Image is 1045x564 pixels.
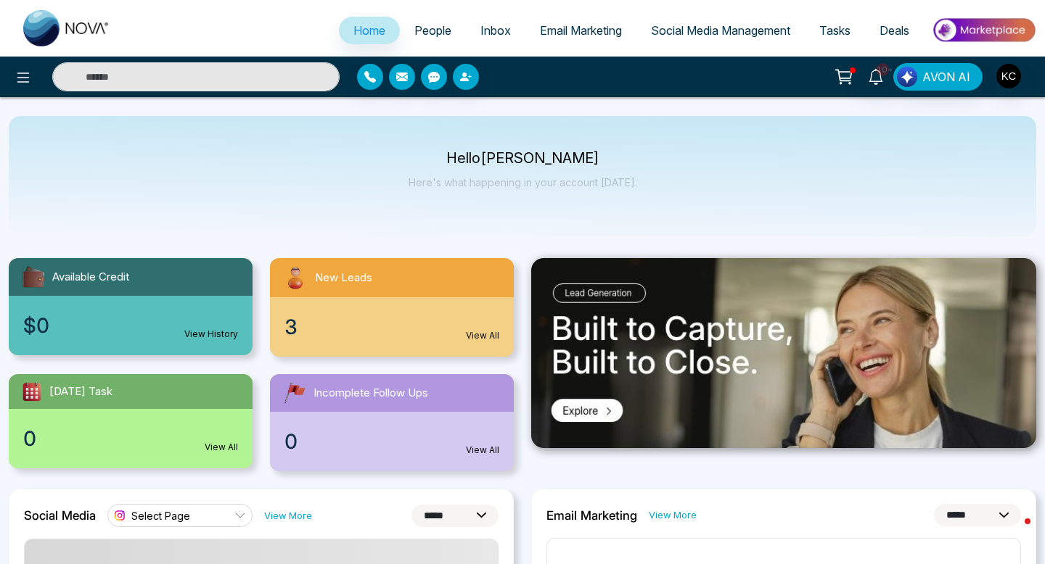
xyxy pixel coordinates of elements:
[184,328,238,341] a: View History
[261,258,522,357] a: New Leads3View All
[819,23,851,38] span: Tasks
[466,17,525,44] a: Inbox
[23,423,36,454] span: 0
[805,17,865,44] a: Tasks
[414,23,451,38] span: People
[52,269,129,286] span: Available Credit
[315,270,372,286] span: New Leads
[205,441,238,454] a: View All
[24,508,96,523] h2: Social Media
[131,509,190,523] span: Select Page
[922,68,970,86] span: AVON AI
[20,380,44,403] img: todayTask.svg
[531,258,1036,448] img: .
[282,380,308,406] img: followUps.svg
[540,23,622,38] span: Email Marketing
[282,264,309,291] img: newLeads.svg
[876,63,889,76] span: 10+
[466,329,499,342] a: View All
[23,10,110,46] img: Nova CRM Logo
[409,152,637,165] p: Hello [PERSON_NAME]
[546,508,637,523] h2: Email Marketing
[897,67,917,87] img: Lead Flow
[284,312,298,342] span: 3
[339,17,400,44] a: Home
[931,14,1036,46] img: Market-place.gif
[112,508,127,523] img: instagram
[649,508,697,522] a: View More
[651,23,790,38] span: Social Media Management
[353,23,385,38] span: Home
[284,426,298,457] span: 0
[264,509,312,523] a: View More
[880,23,909,38] span: Deals
[23,310,49,341] span: $0
[409,176,637,188] p: Here's what happening in your account [DATE].
[261,374,522,471] a: Incomplete Follow Ups0View All
[858,63,893,88] a: 10+
[400,17,466,44] a: People
[525,17,636,44] a: Email Marketing
[996,64,1021,88] img: User Avatar
[466,444,499,457] a: View All
[49,383,112,400] span: [DATE] Task
[865,17,924,44] a: Deals
[893,63,983,91] button: AVON AI
[313,385,428,402] span: Incomplete Follow Ups
[996,515,1030,550] iframe: Intercom live chat
[636,17,805,44] a: Social Media Management
[480,23,511,38] span: Inbox
[20,264,46,290] img: availableCredit.svg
